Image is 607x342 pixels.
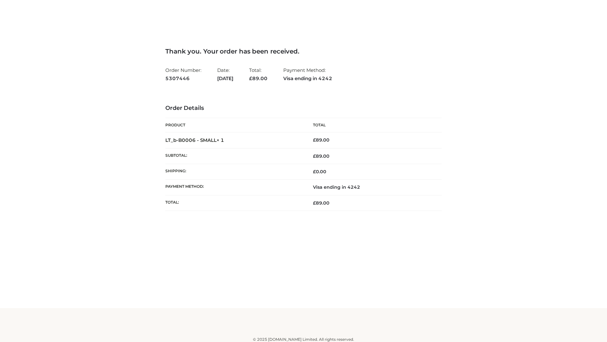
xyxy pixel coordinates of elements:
span: £ [249,75,252,81]
th: Total [303,118,442,132]
bdi: 0.00 [313,169,326,174]
span: 89.00 [313,200,329,206]
span: £ [313,169,316,174]
span: £ [313,153,316,159]
li: Order Number: [165,65,201,84]
li: Total: [249,65,267,84]
span: 89.00 [313,153,329,159]
span: £ [313,137,316,143]
strong: Visa ending in 4242 [283,74,332,83]
h3: Thank you. Your order has been received. [165,47,442,55]
th: Subtotal: [165,148,303,164]
th: Total: [165,195,303,211]
th: Shipping: [165,164,303,180]
strong: 5307446 [165,74,201,83]
span: £ [313,200,316,206]
bdi: 89.00 [313,137,329,143]
strong: × 1 [217,137,224,143]
th: Product [165,118,303,132]
td: Visa ending in 4242 [303,180,442,195]
strong: LT_b-B0006 - SMALL [165,137,224,143]
li: Payment Method: [283,65,332,84]
h3: Order Details [165,105,442,112]
th: Payment method: [165,180,303,195]
span: 89.00 [249,75,267,81]
strong: [DATE] [217,74,233,83]
li: Date: [217,65,233,84]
